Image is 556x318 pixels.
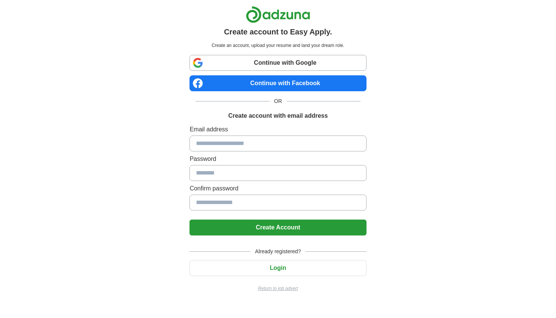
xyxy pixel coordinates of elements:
span: Already registered? [250,248,305,256]
button: Login [189,260,366,276]
a: Continue with Google [189,55,366,71]
label: Confirm password [189,184,366,193]
p: Create an account, upload your resume and land your dream role. [191,42,365,49]
h1: Create account with email address [228,111,328,120]
a: Return to job advert [189,285,366,292]
img: Adzuna logo [246,6,310,23]
a: Continue with Facebook [189,75,366,91]
a: Login [189,265,366,271]
button: Create Account [189,220,366,235]
label: Password [189,154,366,164]
label: Email address [189,125,366,134]
span: OR [270,97,287,105]
h1: Create account to Easy Apply. [224,26,332,37]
